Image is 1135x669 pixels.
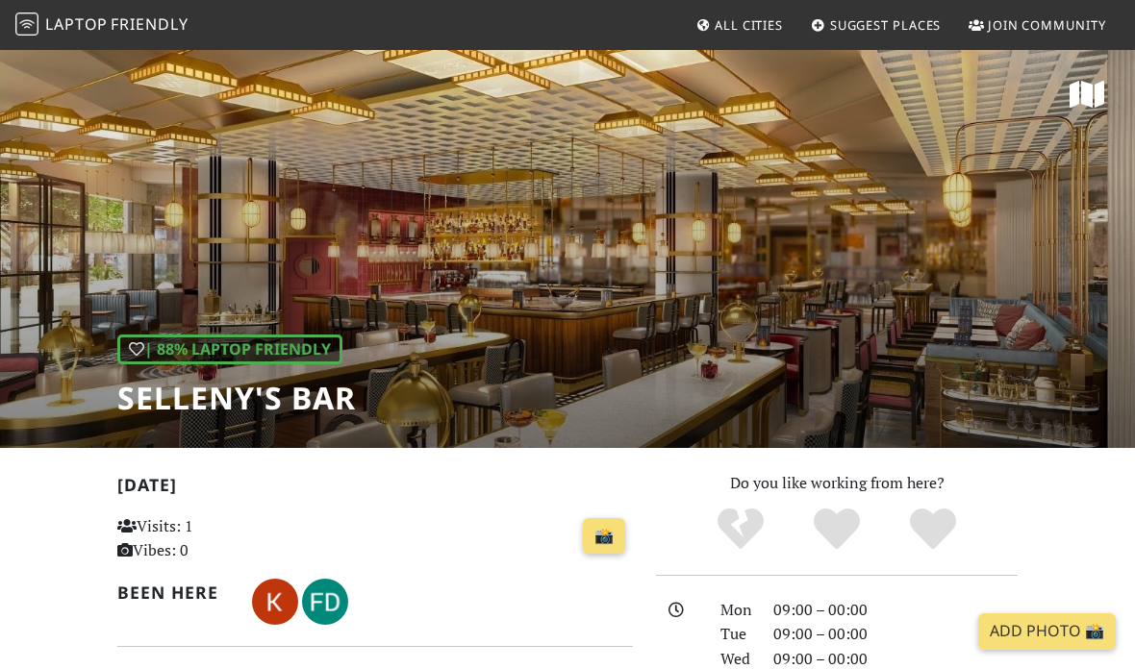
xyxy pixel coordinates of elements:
[252,579,298,625] img: 5014-katarzyna.jpg
[709,598,763,623] div: Mon
[15,12,38,36] img: LaptopFriendly
[15,9,189,42] a: LaptopFriendly LaptopFriendly
[583,518,625,555] a: 📸
[978,613,1116,650] a: Add Photo 📸
[688,8,791,42] a: All Cities
[715,16,783,34] span: All Cities
[656,471,1018,496] p: Do you like working from here?
[117,334,342,365] div: | 88% Laptop Friendly
[830,16,942,34] span: Suggest Places
[117,475,633,503] h2: [DATE]
[693,506,789,554] div: No
[117,514,274,563] p: Visits: 1 Vibes: 0
[302,579,348,625] img: 4357-fd.jpg
[117,582,229,603] h2: Been here
[117,380,356,416] h1: SELLENY'S Bar
[302,589,348,610] span: FD S
[885,506,981,554] div: Definitely!
[762,598,1029,623] div: 09:00 – 00:00
[252,589,302,610] span: Katarzyna Flądro
[988,16,1106,34] span: Join Community
[961,8,1114,42] a: Join Community
[762,622,1029,647] div: 09:00 – 00:00
[803,8,949,42] a: Suggest Places
[789,506,885,554] div: Yes
[111,13,188,35] span: Friendly
[45,13,108,35] span: Laptop
[709,622,763,647] div: Tue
